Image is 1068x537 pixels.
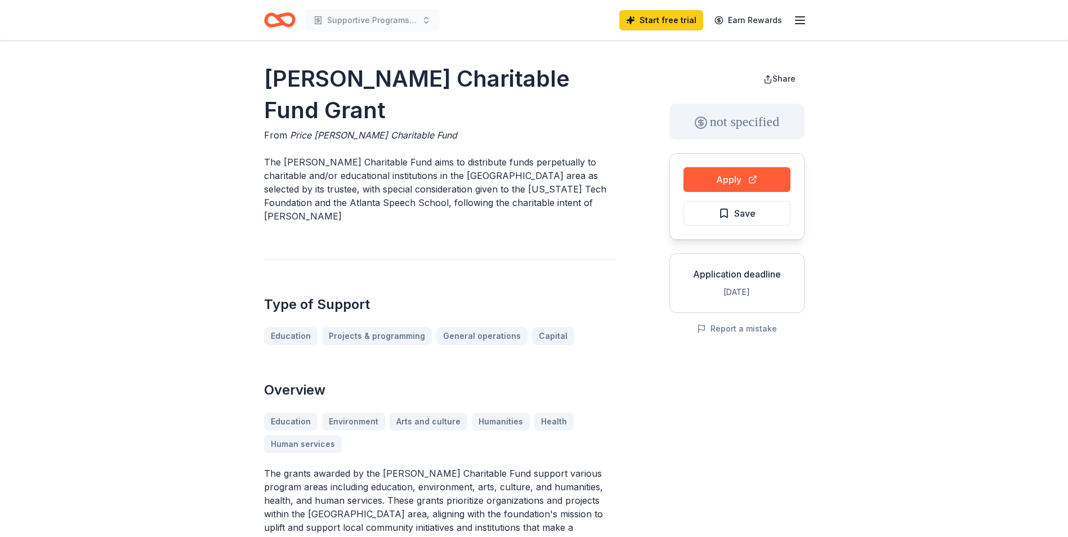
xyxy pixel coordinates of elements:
[754,68,805,90] button: Share
[619,10,703,30] a: Start free trial
[264,63,615,126] h1: [PERSON_NAME] Charitable Fund Grant
[683,201,790,226] button: Save
[264,327,318,345] a: Education
[532,327,574,345] a: Capital
[436,327,528,345] a: General operations
[683,167,790,192] button: Apply
[290,129,457,141] span: Price [PERSON_NAME] Charitable Fund
[679,267,795,281] div: Application deadline
[305,9,440,32] button: Supportive Programs & Services
[322,327,432,345] a: Projects & programming
[264,155,615,223] p: The [PERSON_NAME] Charitable Fund aims to distribute funds perpetually to charitable and/or educa...
[708,10,789,30] a: Earn Rewards
[264,128,615,142] div: From
[327,14,417,27] span: Supportive Programs & Services
[734,206,756,221] span: Save
[264,381,615,399] h2: Overview
[697,322,777,335] button: Report a mistake
[264,296,615,314] h2: Type of Support
[679,285,795,299] div: [DATE]
[669,104,805,140] div: not specified
[264,7,296,33] a: Home
[772,74,796,83] span: Share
